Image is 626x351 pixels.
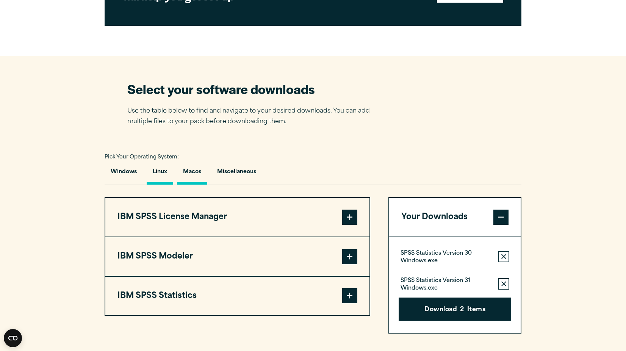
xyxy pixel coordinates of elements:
button: Download2Items [399,298,511,321]
button: Your Downloads [389,198,521,237]
button: Macos [177,163,207,185]
p: Use the table below to find and navigate to your desired downloads. You can add multiple files to... [127,106,381,128]
button: Open CMP widget [4,329,22,347]
div: Your Downloads [389,237,521,333]
span: 2 [460,305,464,315]
button: Linux [147,163,173,185]
button: IBM SPSS License Manager [105,198,369,237]
h2: Select your software downloads [127,80,381,97]
button: Miscellaneous [211,163,262,185]
button: IBM SPSS Statistics [105,277,369,315]
p: SPSS Statistics Version 31 Windows.exe [401,277,492,292]
p: SPSS Statistics Version 30 Windows.exe [401,250,492,265]
button: Windows [105,163,143,185]
span: Pick Your Operating System: [105,155,179,160]
button: IBM SPSS Modeler [105,237,369,276]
